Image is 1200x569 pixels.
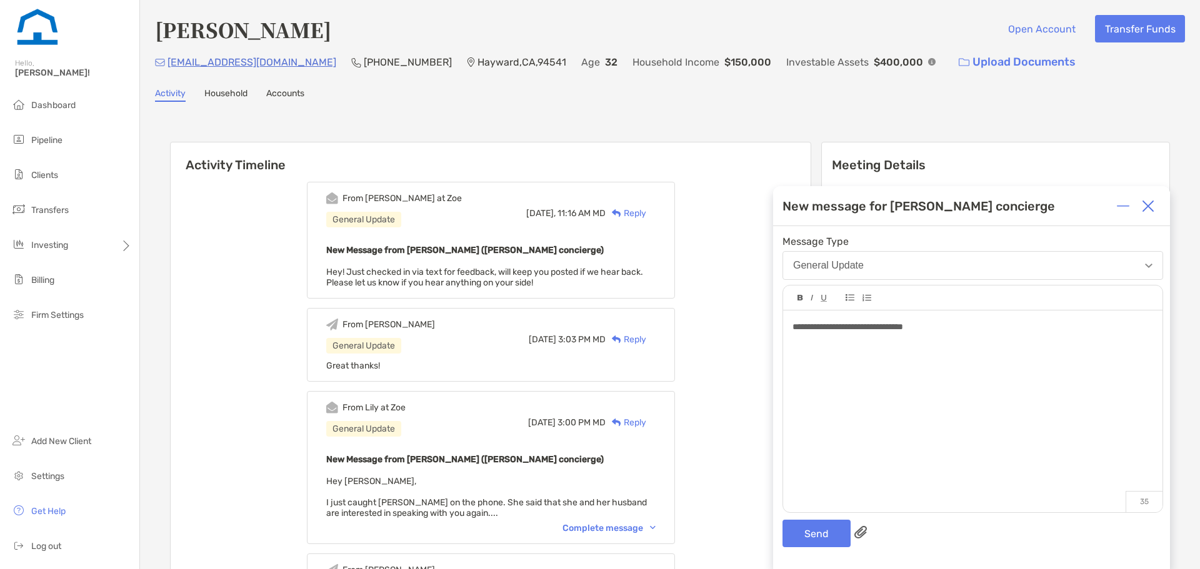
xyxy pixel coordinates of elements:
img: button icon [959,58,969,67]
img: Event icon [326,192,338,204]
b: New Message from [PERSON_NAME] ([PERSON_NAME] concierge) [326,245,604,255]
span: Settings [31,471,64,482]
a: Household [204,88,247,102]
img: transfers icon [11,202,26,217]
img: Editor control icon [862,294,871,302]
img: clients icon [11,167,26,182]
img: Open dropdown arrow [1145,264,1152,268]
img: Reply icon [612,335,621,344]
img: Event icon [326,402,338,413]
img: Info Icon [928,58,936,66]
img: Reply icon [612,418,621,427]
span: 3:00 PM MD [557,417,606,428]
span: [DATE] [529,334,556,345]
h4: [PERSON_NAME] [155,15,331,44]
img: Location Icon [467,57,475,67]
span: Great thanks! [326,360,380,371]
span: Message Type [782,235,1163,247]
img: firm-settings icon [11,307,26,322]
img: investing icon [11,237,26,252]
p: Age [581,54,600,70]
div: Reply [606,207,646,220]
img: Editor control icon [811,295,813,301]
button: Send [782,520,851,547]
span: [DATE] [528,417,556,428]
img: Email Icon [155,59,165,66]
img: get-help icon [11,503,26,518]
div: New message for [PERSON_NAME] concierge [782,199,1055,214]
p: $400,000 [874,54,923,70]
div: Complete message [562,523,656,533]
img: billing icon [11,272,26,287]
img: paperclip attachments [854,526,867,538]
h6: Activity Timeline [171,142,811,172]
button: Transfer Funds [1095,15,1185,42]
img: Editor control icon [797,295,803,301]
p: [PHONE_NUMBER] [364,54,452,70]
img: logout icon [11,538,26,553]
img: settings icon [11,468,26,483]
span: [DATE], [526,208,556,219]
div: From [PERSON_NAME] [342,319,435,330]
img: Event icon [326,319,338,330]
p: 35 [1126,491,1162,512]
img: Editor control icon [821,295,827,302]
div: Reply [606,416,646,429]
img: add_new_client icon [11,433,26,448]
span: Hey! Just checked in via text for feedback, will keep you posted if we hear back. Please let us k... [326,267,643,288]
p: Household Income [632,54,719,70]
div: General Update [326,421,401,437]
img: Phone Icon [351,57,361,67]
span: Dashboard [31,100,76,111]
div: From [PERSON_NAME] at Zoe [342,193,462,204]
p: 32 [605,54,617,70]
span: Investing [31,240,68,250]
span: Pipeline [31,135,62,146]
div: General Update [326,338,401,354]
button: General Update [782,251,1163,280]
img: pipeline icon [11,132,26,147]
div: Reply [606,333,646,346]
span: Hey [PERSON_NAME], I just caught [PERSON_NAME] on the phone. She said that she and her husband ar... [326,476,647,518]
span: 11:16 AM MD [557,208,606,219]
a: Upload Documents [951,49,1084,76]
p: Hayward , CA , 94541 [477,54,566,70]
span: Billing [31,275,54,285]
span: Clients [31,170,58,181]
span: 3:03 PM MD [558,334,606,345]
img: Editor control icon [846,294,854,301]
a: Activity [155,88,186,102]
b: New Message from [PERSON_NAME] ([PERSON_NAME] concierge) [326,454,604,465]
a: Accounts [266,88,304,102]
p: $150,000 [724,54,771,70]
button: Open Account [998,15,1085,42]
p: [EMAIL_ADDRESS][DOMAIN_NAME] [167,54,336,70]
img: Expand or collapse [1117,200,1129,212]
img: Zoe Logo [15,5,60,50]
img: Chevron icon [650,526,656,530]
span: Add New Client [31,436,91,447]
div: General Update [326,212,401,227]
span: Transfers [31,205,69,215]
div: General Update [793,260,864,271]
p: Meeting Details [832,157,1159,173]
span: Log out [31,541,61,552]
div: From Lily at Zoe [342,402,406,413]
span: Firm Settings [31,310,84,320]
img: Close [1142,200,1154,212]
p: Investable Assets [786,54,869,70]
img: Reply icon [612,209,621,217]
img: dashboard icon [11,97,26,112]
span: [PERSON_NAME]! [15,67,132,78]
span: Get Help [31,506,66,517]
